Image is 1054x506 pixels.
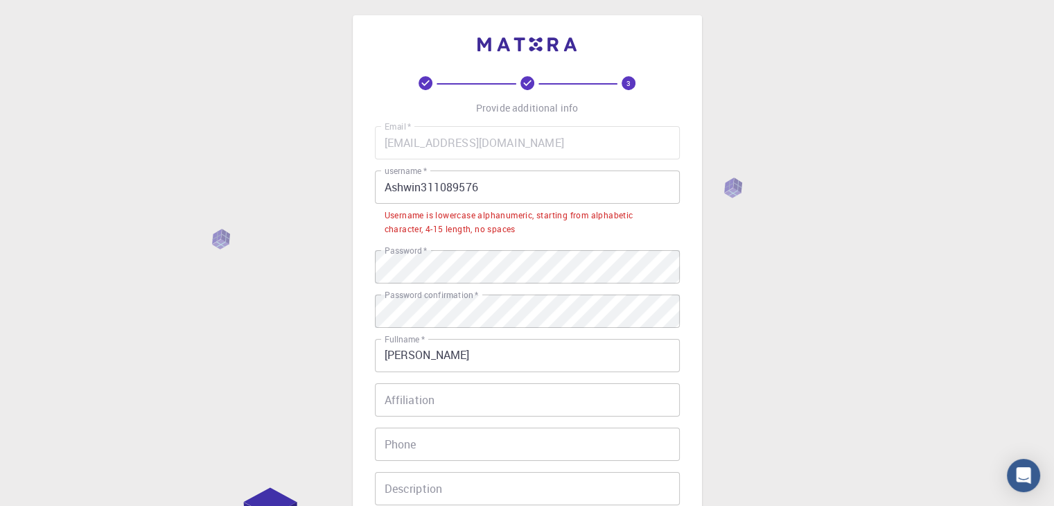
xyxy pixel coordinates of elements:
label: Password [385,245,427,256]
text: 3 [626,78,631,88]
label: Email [385,121,411,132]
label: Password confirmation [385,289,478,301]
p: Provide additional info [476,101,578,115]
div: Username is lowercase alphanumeric, starting from alphabetic character, 4-15 length, no spaces [385,209,670,236]
div: Open Intercom Messenger [1007,459,1040,492]
label: username [385,165,427,177]
label: Fullname [385,333,425,345]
